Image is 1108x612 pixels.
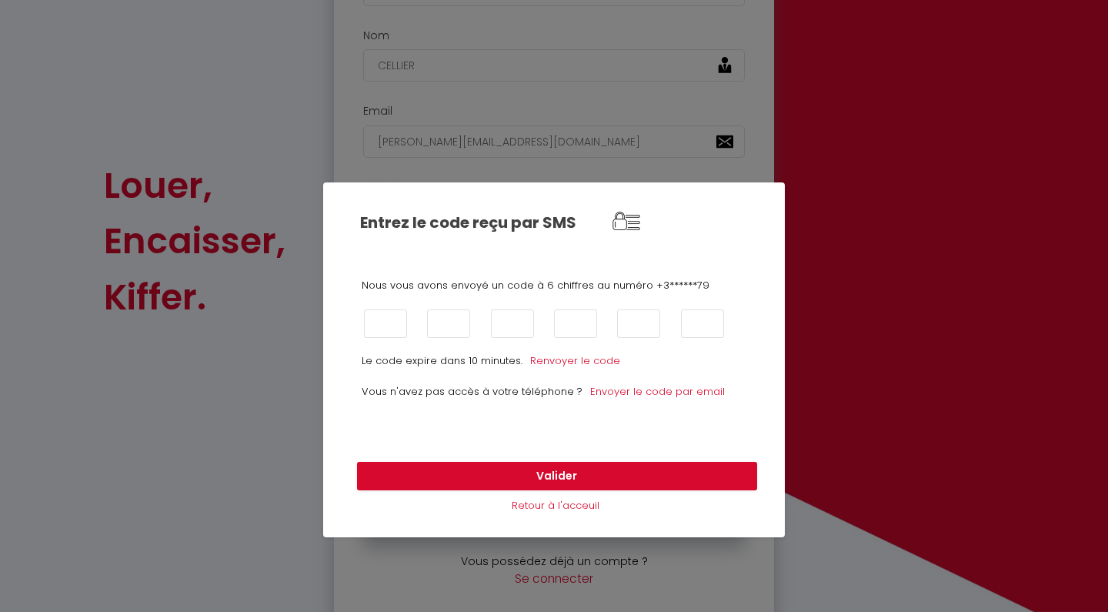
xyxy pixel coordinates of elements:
p: Le code expire dans 10 minutes. [362,353,522,369]
a: Renvoyer le code [530,353,620,368]
p: Vous n'avez pas accès à votre téléphone ? [362,384,582,415]
h2: Entrez le code reçu par SMS [360,213,599,232]
p: Nous vous avons envoyé un code à 6 chiffres au numéro +3******79 [362,278,746,293]
button: Ouvrir le widget de chat LiveChat [12,6,58,52]
button: Valider [357,462,757,491]
a: Envoyer le code par email [590,384,725,399]
img: NO IMAGE [599,194,653,248]
a: Retour à l'acceuil [512,498,599,513]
